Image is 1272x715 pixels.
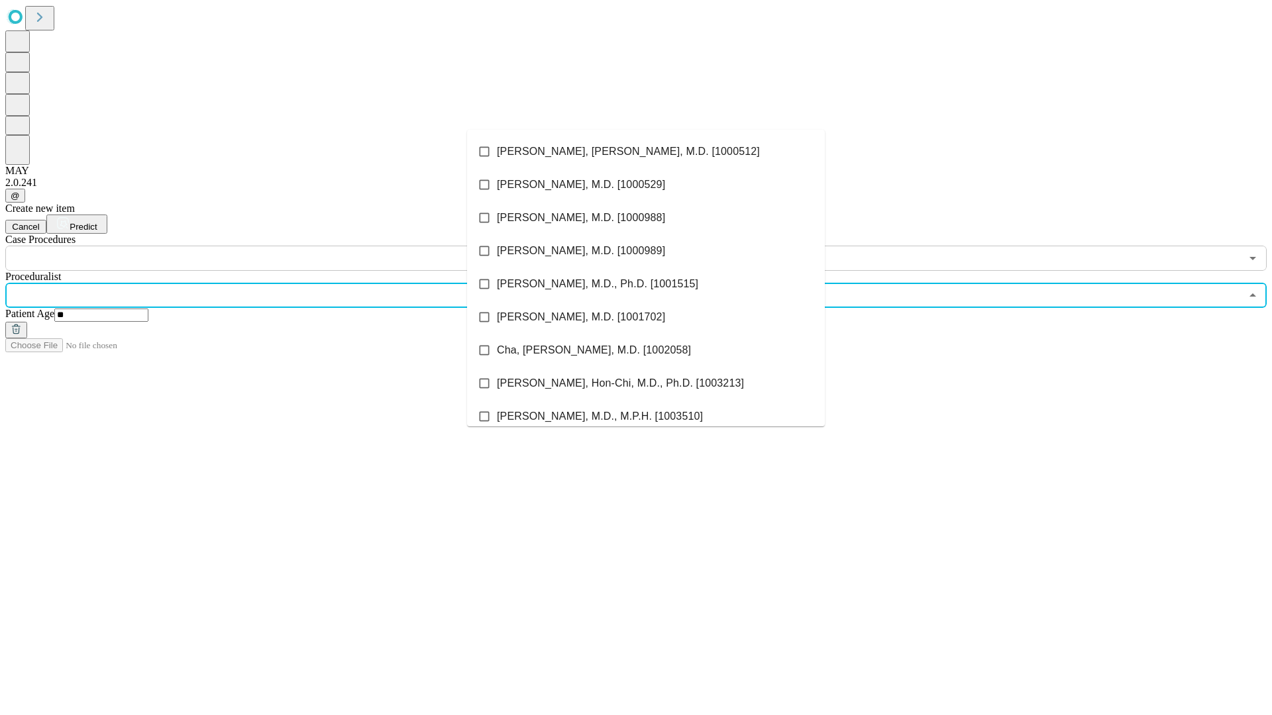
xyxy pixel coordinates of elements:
[1244,286,1262,305] button: Close
[5,234,76,245] span: Scheduled Procedure
[5,165,1267,177] div: MAY
[11,191,20,201] span: @
[5,220,46,234] button: Cancel
[497,276,698,292] span: [PERSON_NAME], M.D., Ph.D. [1001515]
[497,375,744,391] span: [PERSON_NAME], Hon-Chi, M.D., Ph.D. [1003213]
[497,243,665,259] span: [PERSON_NAME], M.D. [1000989]
[497,342,691,358] span: Cha, [PERSON_NAME], M.D. [1002058]
[5,308,54,319] span: Patient Age
[497,408,703,424] span: [PERSON_NAME], M.D., M.P.H. [1003510]
[5,177,1267,189] div: 2.0.241
[5,189,25,203] button: @
[497,177,665,193] span: [PERSON_NAME], M.D. [1000529]
[5,271,61,282] span: Proceduralist
[46,215,107,234] button: Predict
[497,210,665,226] span: [PERSON_NAME], M.D. [1000988]
[497,144,760,160] span: [PERSON_NAME], [PERSON_NAME], M.D. [1000512]
[497,309,665,325] span: [PERSON_NAME], M.D. [1001702]
[5,203,75,214] span: Create new item
[70,222,97,232] span: Predict
[12,222,40,232] span: Cancel
[1244,249,1262,267] button: Open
